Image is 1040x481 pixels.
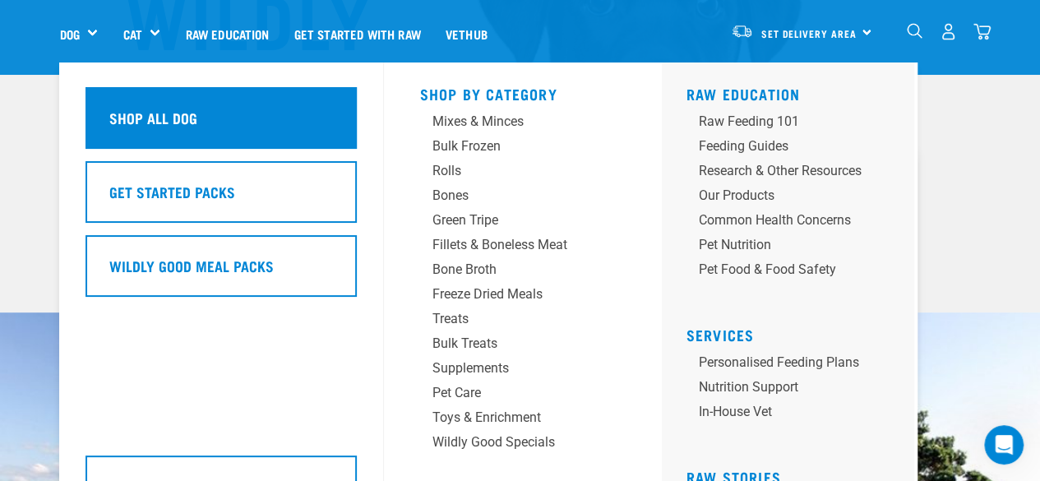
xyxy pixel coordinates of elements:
a: Wildly Good Meal Packs [86,235,357,309]
div: Feeding Guides [699,136,862,156]
a: Bulk Frozen [420,136,626,161]
a: Raw Stories [686,473,781,481]
a: Get started with Raw [282,1,433,67]
div: Green Tripe [432,210,586,230]
a: Nutrition Support [686,377,901,402]
a: Research & Other Resources [686,161,901,186]
a: Cat [122,25,141,44]
a: Fillets & Boneless Meat [420,235,626,260]
div: Bones [432,186,586,206]
a: Treats [420,309,626,334]
a: Bulk Treats [420,334,626,358]
a: Toys & Enrichment [420,408,626,432]
a: Pet Care [420,383,626,408]
a: Bones [420,186,626,210]
a: Pet Food & Food Safety [686,260,901,284]
div: Supplements [432,358,586,378]
div: Pet Nutrition [699,235,862,255]
a: Get Started Packs [86,161,357,235]
img: van-moving.png [731,24,753,39]
div: Wildly Good Specials [432,432,586,452]
a: Common Health Concerns [686,210,901,235]
img: home-icon-1@2x.png [907,23,922,39]
a: Green Tripe [420,210,626,235]
div: Raw Feeding 101 [699,112,862,132]
div: Bone Broth [432,260,586,280]
a: Raw Education [173,1,281,67]
a: Bone Broth [420,260,626,284]
div: Pet Care [432,383,586,403]
div: Mixes & Minces [432,112,586,132]
a: Freeze Dried Meals [420,284,626,309]
h5: Shop By Category [420,86,626,99]
img: home-icon@2x.png [973,23,991,40]
div: Our Products [699,186,862,206]
a: Dog [60,25,80,44]
div: Research & Other Resources [699,161,862,181]
a: Personalised Feeding Plans [686,353,901,377]
a: Mixes & Minces [420,112,626,136]
a: Wildly Good Specials [420,432,626,457]
h5: Get Started Packs [109,181,235,202]
div: Rolls [432,161,586,181]
a: Raw Education [686,90,801,98]
a: Pet Nutrition [686,235,901,260]
div: Toys & Enrichment [432,408,586,428]
div: Pet Food & Food Safety [699,260,862,280]
a: Shop All Dog [86,87,357,161]
img: user.png [940,23,957,40]
span: Set Delivery Area [761,30,857,36]
div: Treats [432,309,586,329]
div: Freeze Dried Meals [432,284,586,304]
a: Rolls [420,161,626,186]
h5: Shop All Dog [109,107,197,128]
a: Our Products [686,186,901,210]
div: Common Health Concerns [699,210,862,230]
div: Bulk Frozen [432,136,586,156]
h5: Services [686,326,901,340]
div: Bulk Treats [432,334,586,354]
div: Fillets & Boneless Meat [432,235,586,255]
a: In-house vet [686,402,901,427]
a: Raw Feeding 101 [686,112,901,136]
a: Supplements [420,358,626,383]
a: Vethub [433,1,500,67]
a: Feeding Guides [686,136,901,161]
iframe: Intercom live chat [984,425,1024,465]
h5: Wildly Good Meal Packs [109,255,274,276]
